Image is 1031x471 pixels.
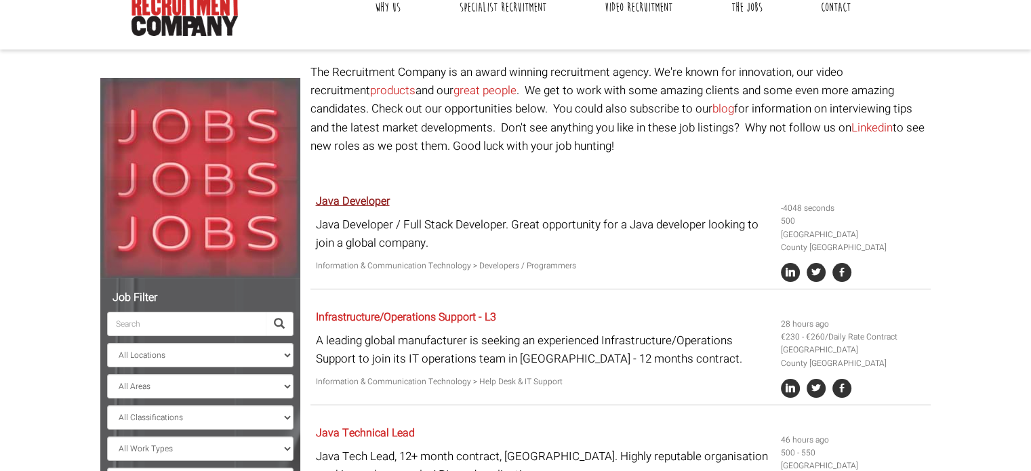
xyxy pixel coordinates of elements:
[316,331,771,368] p: A leading global manufacturer is seeking an experienced Infrastructure/Operations Support to join...
[100,78,300,278] img: Jobs, Jobs, Jobs
[781,215,926,228] li: 500
[316,425,415,441] a: Java Technical Lead
[107,292,294,304] h5: Job Filter
[781,434,926,447] li: 46 hours ago
[316,216,771,252] p: Java Developer / Full Stack Developer. Great opportunity for a Java developer looking to join a g...
[316,375,771,388] p: Information & Communication Technology > Help Desk & IT Support
[370,82,416,99] a: products
[316,260,771,272] p: Information & Communication Technology > Developers / Programmers
[781,202,926,215] li: -4048 seconds
[781,344,926,369] li: [GEOGRAPHIC_DATA] County [GEOGRAPHIC_DATA]
[316,309,496,325] a: Infrastructure/Operations Support - L3
[781,331,926,344] li: €230 - €260/Daily Rate Contract
[453,82,517,99] a: great people
[781,318,926,331] li: 28 hours ago
[781,447,926,459] li: 500 - 550
[316,193,390,209] a: Java Developer
[781,228,926,254] li: [GEOGRAPHIC_DATA] County [GEOGRAPHIC_DATA]
[712,100,734,117] a: blog
[107,312,266,336] input: Search
[851,119,893,136] a: Linkedin
[310,63,931,155] p: The Recruitment Company is an award winning recruitment agency. We're known for innovation, our v...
